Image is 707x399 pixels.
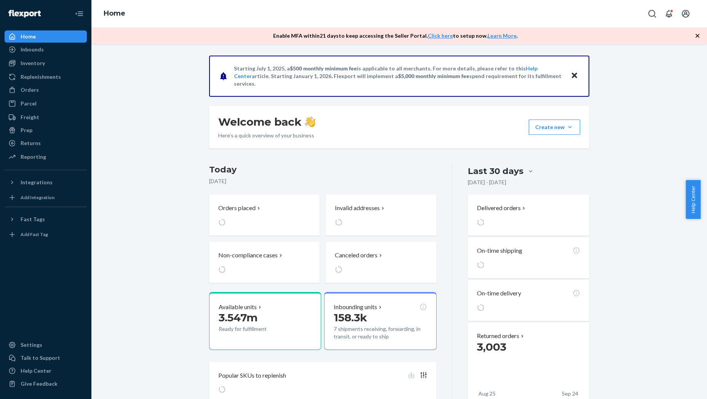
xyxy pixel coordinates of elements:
[21,341,42,349] div: Settings
[21,354,60,362] div: Talk to Support
[21,33,36,40] div: Home
[5,97,87,110] a: Parcel
[104,9,125,18] a: Home
[326,195,436,236] button: Invalid addresses
[478,390,496,397] p: Aug 25
[477,204,527,212] button: Delivered orders
[218,371,286,380] p: Popular SKUs to replenish
[209,292,321,350] button: Available units3.547mReady for fulfillment
[686,180,701,219] button: Help Center
[5,192,87,204] a: Add Integration
[218,115,315,129] h1: Welcome back
[21,215,45,223] div: Fast Tags
[72,6,87,21] button: Close Navigation
[335,204,380,212] p: Invalid addresses
[218,251,278,260] p: Non-compliance cases
[21,86,39,94] div: Orders
[219,325,289,333] p: Ready for fulfillment
[398,73,469,79] span: $5,000 monthly minimum fee
[209,195,320,236] button: Orders placed
[5,151,87,163] a: Reporting
[21,231,48,238] div: Add Fast Tag
[324,292,436,350] button: Inbounding units158.3k7 shipments receiving, forwarding, in transit, or ready to ship
[5,378,87,390] button: Give Feedback
[477,289,521,298] p: On-time delivery
[21,367,51,375] div: Help Center
[5,43,87,56] a: Inbounds
[8,10,41,18] img: Flexport logo
[218,132,315,139] p: Here’s a quick overview of your business
[562,390,578,397] p: Sep 24
[219,311,258,324] span: 3.547m
[21,179,53,186] div: Integrations
[678,6,693,21] button: Open account menu
[5,111,87,123] a: Freight
[290,65,357,72] span: $500 monthly minimum fee
[21,126,32,134] div: Prep
[209,177,437,185] p: [DATE]
[21,153,46,161] div: Reporting
[5,30,87,43] a: Home
[234,65,563,88] p: Starting July 1, 2025, a is applicable to all merchants. For more details, please refer to this a...
[5,124,87,136] a: Prep
[21,46,44,53] div: Inbounds
[645,6,660,21] button: Open Search Box
[218,204,256,212] p: Orders placed
[529,120,580,135] button: Create new
[334,325,427,340] p: 7 shipments receiving, forwarding, in transit, or ready to ship
[209,164,437,176] h3: Today
[661,6,677,21] button: Open notifications
[5,339,87,351] a: Settings
[209,242,320,283] button: Non-compliance cases
[326,242,436,283] button: Canceled orders
[468,165,523,177] div: Last 30 days
[5,71,87,83] a: Replenishments
[305,117,315,127] img: hand-wave emoji
[5,57,87,69] a: Inventory
[5,365,87,377] a: Help Center
[335,251,377,260] p: Canceled orders
[5,213,87,225] button: Fast Tags
[21,113,39,121] div: Freight
[98,3,131,25] ol: breadcrumbs
[21,380,58,388] div: Give Feedback
[428,32,453,39] a: Click here
[569,70,579,81] button: Close
[21,194,54,201] div: Add Integration
[273,32,518,40] p: Enable MFA within 21 days to keep accessing the Seller Portal. to setup now. .
[468,179,506,186] p: [DATE] - [DATE]
[334,311,367,324] span: 158.3k
[21,139,41,147] div: Returns
[477,332,525,340] button: Returned orders
[5,176,87,188] button: Integrations
[219,303,257,311] p: Available units
[477,246,522,255] p: On-time shipping
[21,73,61,81] div: Replenishments
[5,137,87,149] a: Returns
[5,84,87,96] a: Orders
[488,32,517,39] a: Learn More
[334,303,377,311] p: Inbounding units
[477,340,506,353] span: 3,003
[21,59,45,67] div: Inventory
[5,228,87,241] a: Add Fast Tag
[5,352,87,364] button: Talk to Support
[21,100,37,107] div: Parcel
